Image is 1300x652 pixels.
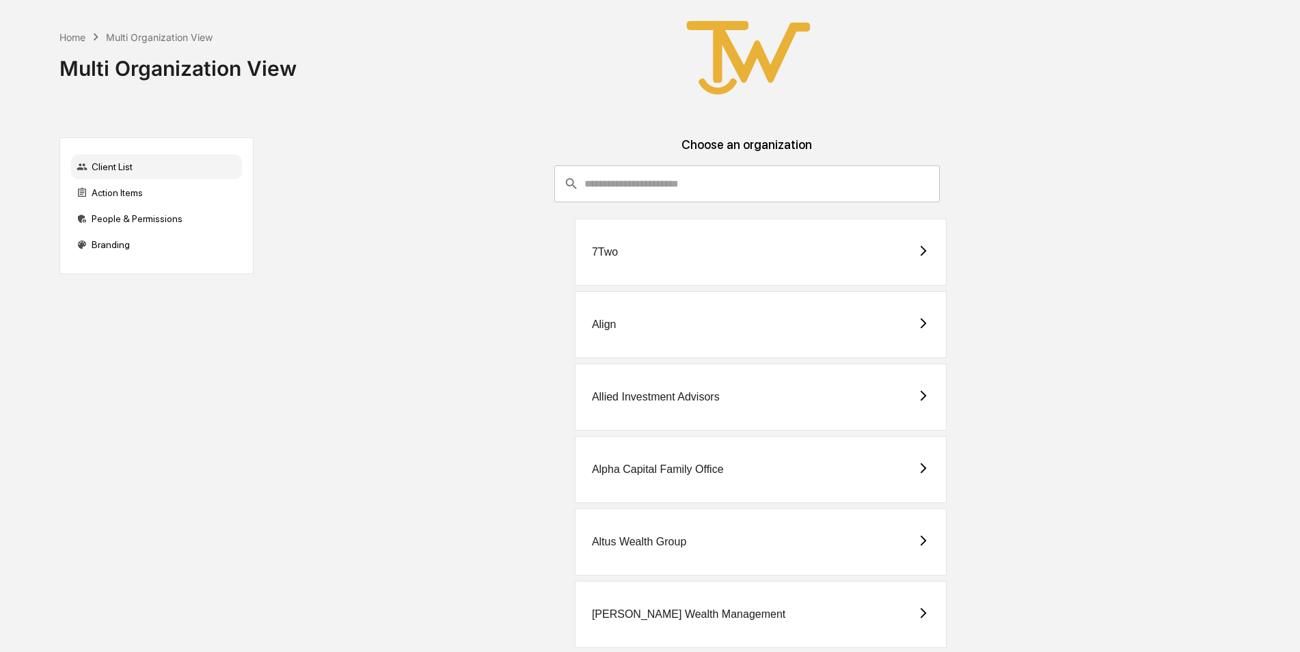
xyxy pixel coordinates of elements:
div: Action Items [71,180,242,205]
div: Allied Investment Advisors [592,391,720,403]
div: consultant-dashboard__filter-organizations-search-bar [554,165,940,202]
div: [PERSON_NAME] Wealth Management [592,608,785,621]
img: True West [680,11,817,105]
div: Home [59,31,85,43]
div: Align [592,318,617,331]
div: Altus Wealth Group [592,536,686,548]
div: Client List [71,154,242,179]
div: Branding [71,232,242,257]
div: People & Permissions [71,206,242,231]
div: Choose an organization [265,137,1230,165]
div: Multi Organization View [106,31,213,43]
div: 7Two [592,246,618,258]
div: Alpha Capital Family Office [592,463,724,476]
div: Multi Organization View [59,45,297,81]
